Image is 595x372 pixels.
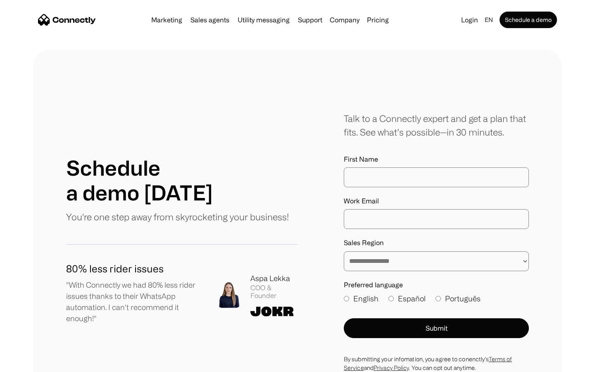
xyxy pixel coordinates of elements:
a: Login [458,14,481,26]
div: Talk to a Connectly expert and get a plan that fits. See what’s possible—in 30 minutes. [344,112,529,139]
a: Terms of Service [344,356,512,371]
input: Português [436,296,441,301]
a: Marketing [148,17,186,23]
input: English [344,296,349,301]
input: Español [388,296,394,301]
p: "With Connectly we had 80% less rider issues thanks to their WhatsApp automation. I can't recomme... [66,279,202,324]
label: Español [388,293,426,304]
p: You're one step away from skyrocketing your business! [66,210,289,224]
h1: 80% less rider issues [66,261,202,276]
aside: Language selected: English [8,357,50,369]
div: en [485,14,493,26]
a: Sales agents [187,17,233,23]
a: Schedule a demo [500,12,557,28]
div: COO & Founder [250,284,297,300]
h1: Schedule a demo [DATE] [66,155,213,205]
label: Português [436,293,481,304]
a: Privacy Policy [374,365,409,371]
div: By submitting your infomation, you agree to conenctly’s and . You can opt out anytime. [344,355,529,372]
a: Pricing [364,17,392,23]
label: Preferred language [344,281,529,289]
ul: Language list [17,358,50,369]
div: Company [330,14,359,26]
label: Sales Region [344,239,529,247]
a: Utility messaging [234,17,293,23]
button: Submit [344,318,529,338]
label: Work Email [344,197,529,205]
label: First Name [344,155,529,163]
a: Support [295,17,326,23]
label: English [344,293,378,304]
div: Aspa Lekka [250,273,297,284]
